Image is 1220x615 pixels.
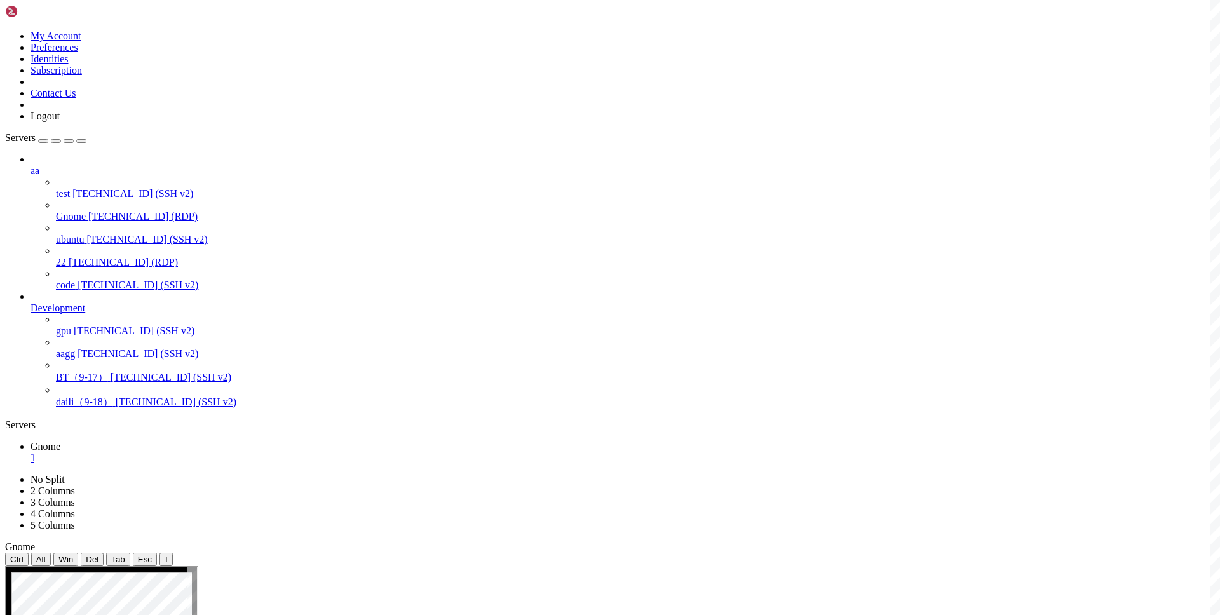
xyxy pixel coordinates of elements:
[56,257,1215,268] a: 22 [TECHNICAL_ID] (RDP)
[53,553,78,566] button: Win
[30,30,81,41] a: My Account
[30,65,82,76] a: Subscription
[30,165,39,176] span: aa
[5,5,78,18] img: Shellngn
[10,555,24,564] span: Ctrl
[86,234,207,245] span: [TECHNICAL_ID] (SSH v2)
[133,553,157,566] button: Esc
[5,553,29,566] button: Ctrl
[56,188,1215,199] a: test [TECHNICAL_ID] (SSH v2)
[165,555,168,564] div: 
[56,222,1215,245] li: ubuntu [TECHNICAL_ID] (SSH v2)
[69,257,178,267] span: [TECHNICAL_ID] (RDP)
[56,337,1215,360] li: aagg [TECHNICAL_ID] (SSH v2)
[56,348,75,359] span: aagg
[56,314,1215,337] li: gpu [TECHNICAL_ID] (SSH v2)
[5,419,1215,431] div: Servers
[30,474,65,485] a: No Split
[88,211,198,222] span: [TECHNICAL_ID] (RDP)
[138,555,152,564] span: Esc
[30,302,85,313] span: Development
[56,384,1215,409] li: daili（9-18） [TECHNICAL_ID] (SSH v2)
[56,199,1215,222] li: Gnome [TECHNICAL_ID] (RDP)
[30,497,75,508] a: 3 Columns
[56,234,84,245] span: ubuntu
[5,132,36,143] span: Servers
[56,234,1215,245] a: ubuntu [TECHNICAL_ID] (SSH v2)
[56,348,1215,360] a: aagg [TECHNICAL_ID] (SSH v2)
[30,88,76,98] a: Contact Us
[30,485,75,496] a: 2 Columns
[56,257,66,267] span: 22
[111,372,231,382] span: [TECHNICAL_ID] (SSH v2)
[30,441,60,452] span: Gnome
[56,211,86,222] span: Gnome
[56,280,75,290] span: code
[106,553,130,566] button: Tab
[58,555,73,564] span: Win
[74,325,194,336] span: [TECHNICAL_ID] (SSH v2)
[56,268,1215,291] li: code [TECHNICAL_ID] (SSH v2)
[56,245,1215,268] li: 22 [TECHNICAL_ID] (RDP)
[30,452,1215,464] a: 
[36,555,46,564] span: Alt
[159,553,173,566] button: 
[56,325,71,336] span: gpu
[56,396,113,407] span: daili（9-18）
[56,280,1215,291] a: code [TECHNICAL_ID] (SSH v2)
[30,42,78,53] a: Preferences
[30,111,60,121] a: Logout
[5,541,35,552] span: Gnome
[56,396,1215,409] a: daili（9-18） [TECHNICAL_ID] (SSH v2)
[30,53,69,64] a: Identities
[30,520,75,531] a: 5 Columns
[78,280,198,290] span: [TECHNICAL_ID] (SSH v2)
[56,372,108,382] span: BT（9-17）
[56,188,70,199] span: test
[56,371,1215,384] a: BT（9-17） [TECHNICAL_ID] (SSH v2)
[30,508,75,519] a: 4 Columns
[56,360,1215,384] li: BT（9-17） [TECHNICAL_ID] (SSH v2)
[5,132,86,143] a: Servers
[30,154,1215,291] li: aa
[30,441,1215,464] a: Gnome
[30,165,1215,177] a: aa
[56,177,1215,199] li: test [TECHNICAL_ID] (SSH v2)
[56,211,1215,222] a: Gnome [TECHNICAL_ID] (RDP)
[31,553,51,566] button: Alt
[111,555,125,564] span: Tab
[116,396,236,407] span: [TECHNICAL_ID] (SSH v2)
[30,291,1215,409] li: Development
[86,555,98,564] span: Del
[72,188,193,199] span: [TECHNICAL_ID] (SSH v2)
[78,348,198,359] span: [TECHNICAL_ID] (SSH v2)
[56,325,1215,337] a: gpu [TECHNICAL_ID] (SSH v2)
[81,553,104,566] button: Del
[30,302,1215,314] a: Development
